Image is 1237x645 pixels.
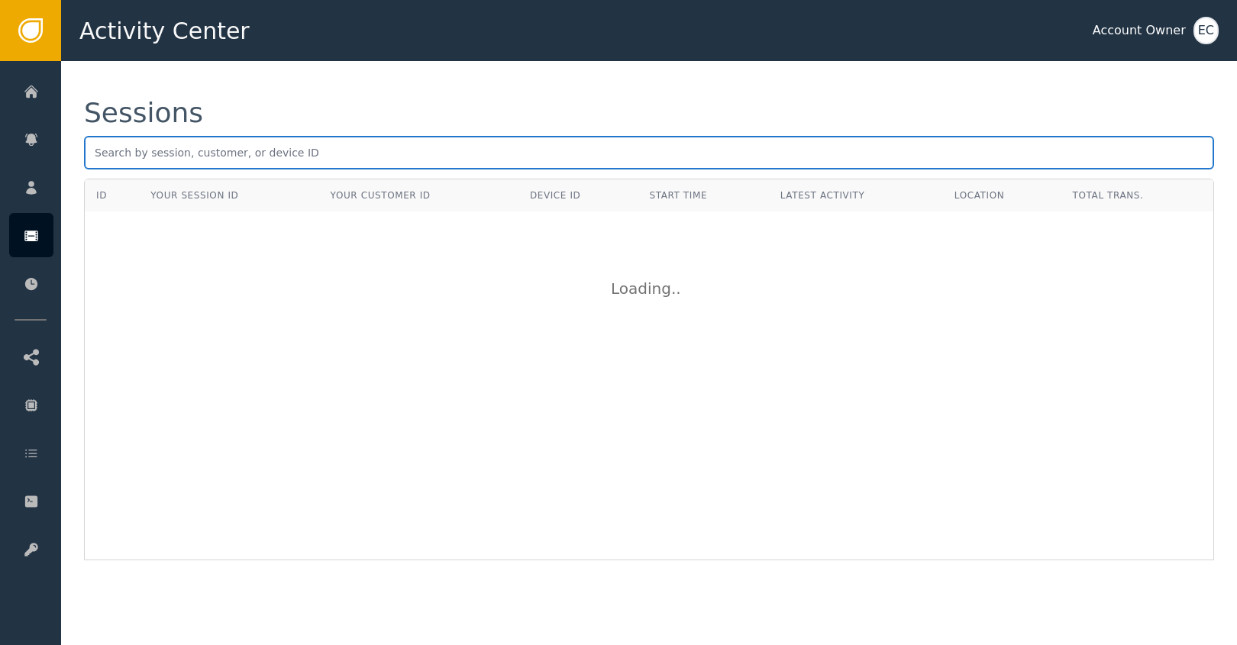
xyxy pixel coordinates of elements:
[611,277,687,300] div: Loading ..
[96,189,107,202] div: ID
[150,189,238,202] div: Your Session ID
[79,14,250,48] span: Activity Center
[84,99,203,127] div: Sessions
[530,189,627,202] div: Device ID
[1093,21,1186,40] div: Account Owner
[84,136,1214,169] input: Search by session, customer, or device ID
[954,189,1050,202] div: Location
[1193,17,1219,44] button: EC
[780,189,932,202] div: Latest Activity
[331,189,431,202] div: Your Customer ID
[649,189,757,202] div: Start Time
[1073,189,1202,202] div: Total Trans.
